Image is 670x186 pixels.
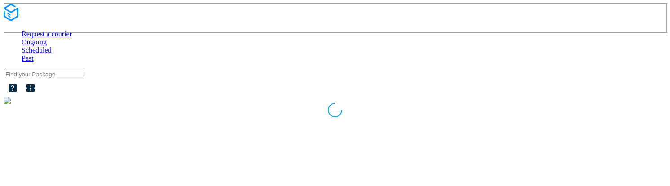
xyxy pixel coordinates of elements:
input: Find your Package [4,70,83,79]
a: Request a courier [22,30,72,38]
a: Ongoing [22,38,47,46]
a: Scheduled [22,46,52,54]
img: Logo [4,4,18,21]
img: Spinner [328,103,342,117]
img: Client [4,97,28,105]
a: Past [22,54,34,62]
